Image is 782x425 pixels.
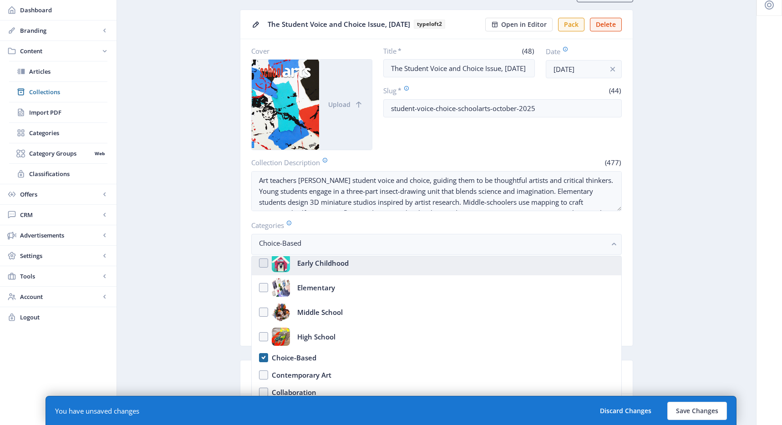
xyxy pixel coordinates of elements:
[29,169,107,178] span: Classifications
[251,234,622,255] button: Choice-Based
[20,46,100,56] span: Content
[604,60,622,78] button: info
[558,18,584,31] button: Pack
[272,387,316,398] div: Collaboration
[29,67,107,76] span: Articles
[546,60,622,78] input: Publishing Date
[297,254,349,272] div: Early Childhood
[20,190,100,199] span: Offers
[272,352,316,363] div: Choice-Based
[383,99,622,117] input: this-is-how-a-slug-looks-like
[272,369,331,380] div: Contemporary Art
[9,143,107,163] a: Category GroupsWeb
[591,402,660,420] button: Discard Changes
[20,5,109,15] span: Dashboard
[9,61,107,81] a: Articles
[501,21,547,28] span: Open in Editor
[20,210,100,219] span: CRM
[297,328,335,346] div: High School
[328,101,350,108] span: Upload
[383,46,456,56] label: Title
[546,46,614,56] label: Date
[297,278,335,297] div: Elementary
[55,406,139,415] div: You have unsaved changes
[272,303,290,321] img: 285d683f-a9d9-4c2d-a101-59c97a096b53.jpg
[608,86,622,95] span: (44)
[20,272,100,281] span: Tools
[9,102,107,122] a: Import PDF
[259,238,607,248] nb-select-label: Choice-Based
[590,18,622,31] button: Delete
[29,87,107,96] span: Collections
[9,82,107,102] a: Collections
[383,59,535,77] input: Type Collection Title ...
[383,86,499,96] label: Slug
[667,402,727,420] button: Save Changes
[604,158,622,167] span: (477)
[268,17,480,31] div: The Student Voice and Choice Issue, [DATE]
[608,65,617,74] nb-icon: info
[9,123,107,143] a: Categories
[297,303,343,321] div: Middle School
[29,149,91,158] span: Category Groups
[91,149,107,158] nb-badge: Web
[9,164,107,184] a: Classifications
[251,157,433,167] label: Collection Description
[20,292,100,301] span: Account
[485,18,553,31] button: Open in Editor
[251,220,614,230] label: Categories
[20,313,109,322] span: Logout
[272,254,290,272] img: 25f6bb9a-4a06-4e2b-b301-d998189051a8.jpg
[20,26,100,35] span: Branding
[29,108,107,117] span: Import PDF
[414,20,445,29] b: typeloft2
[521,46,535,56] span: (48)
[320,60,372,150] button: Upload
[272,328,290,346] img: 7091202a-95ff-427b-a3ed-e8e333b22faa.jpg
[272,278,290,297] img: 5dab05cd-6947-4e26-bf1e-1baeaa55608f.jpg
[29,128,107,137] span: Categories
[251,46,365,56] label: Cover
[20,251,100,260] span: Settings
[20,231,100,240] span: Advertisements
